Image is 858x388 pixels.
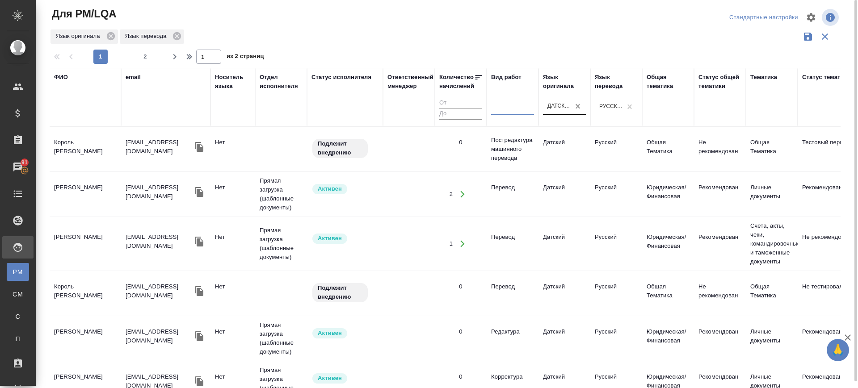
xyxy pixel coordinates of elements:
span: Посмотреть информацию [822,9,841,26]
td: Датский [538,323,590,354]
td: [PERSON_NAME] [50,323,121,354]
td: Перевод [487,278,538,309]
input: От [439,98,482,109]
div: split button [727,11,800,25]
td: Рекомендован [694,179,746,210]
td: Перевод [487,228,538,259]
div: Язык оригинала [50,29,118,44]
td: Рекомендован [694,228,746,259]
input: До [439,108,482,120]
div: 0 [459,282,462,291]
div: Общая тематика [647,73,690,91]
div: Рядовой исполнитель: назначай с учетом рейтинга [311,327,379,339]
div: Язык перевода [595,73,638,91]
button: Открыть работы [453,235,471,253]
td: Нет [210,323,255,354]
p: Подлежит внедрению [318,139,362,157]
div: Свежая кровь: на первые 3 заказа по тематике ставь редактора и фиксируй оценки [311,138,379,159]
td: Датский [538,134,590,165]
p: [EMAIL_ADDRESS][DOMAIN_NAME] [126,327,193,345]
div: 1 [450,239,453,248]
td: Личные документы [746,179,798,210]
div: ФИО [54,73,68,82]
div: Носитель языка [215,73,251,91]
td: Личные документы [746,323,798,354]
a: П [7,330,29,348]
span: С [11,312,25,321]
span: Для PM/LQA [50,7,116,21]
span: 🙏 [830,341,845,359]
span: 91 [16,158,33,167]
div: 0 [459,327,462,336]
td: Счета, акты, чеки, командировочные и таможенные документы [746,217,798,271]
p: Активен [318,374,342,383]
div: Вид работ [491,73,522,82]
td: Юридическая/Финансовая [642,323,694,354]
button: Скопировать [193,185,206,199]
div: Количество начислений [439,73,474,91]
td: Датский [538,179,590,210]
td: Нет [210,179,255,210]
td: Прямая загрузка (шаблонные документы) [255,316,307,361]
td: Юридическая/Финансовая [642,179,694,210]
button: Скопировать [193,330,206,343]
p: [EMAIL_ADDRESS][DOMAIN_NAME] [126,282,193,300]
div: Статус исполнителя [311,73,371,82]
p: Активен [318,329,342,338]
td: Нет [210,228,255,259]
td: [PERSON_NAME] [50,228,121,259]
div: Ответственный менеджер [387,73,433,91]
td: Юридическая/Финансовая [642,228,694,259]
button: Скопировать [193,140,206,154]
td: [PERSON_NAME] [50,179,121,210]
button: Скопировать [193,284,206,298]
div: 0 [459,372,462,381]
span: П [11,334,25,343]
td: Не рекомендован [694,278,746,309]
p: [EMAIL_ADDRESS][DOMAIN_NAME] [126,138,193,156]
td: Русский [590,134,642,165]
td: Датский [538,228,590,259]
button: Скопировать [193,235,206,248]
td: Перевод [487,179,538,210]
td: Датский [538,278,590,309]
button: Сохранить фильтры [799,28,816,45]
td: Нет [210,278,255,309]
div: Статус общей тематики [698,73,741,91]
button: Скопировать [193,375,206,388]
p: Активен [318,184,342,193]
a: 91 [2,156,34,178]
td: Общая Тематика [642,134,694,165]
div: Рядовой исполнитель: назначай с учетом рейтинга [311,372,379,384]
td: Общая Тематика [746,278,798,309]
button: 2 [138,50,152,64]
p: Язык перевода [125,32,170,41]
a: CM [7,285,29,303]
div: Язык оригинала [543,73,586,91]
div: 2 [450,190,453,199]
td: Русский [590,179,642,210]
td: Нет [210,134,255,165]
span: из 2 страниц [227,51,264,64]
td: Прямая загрузка (шаблонные документы) [255,172,307,217]
td: Русский [590,228,642,259]
td: Постредактура машинного перевода [487,131,538,167]
td: Русский [590,278,642,309]
td: Рекомендован [694,323,746,354]
div: 0 [459,138,462,147]
button: 🙏 [827,339,849,361]
div: Статус тематики [802,73,850,82]
td: Русский [590,323,642,354]
td: Прямая загрузка (шаблонные документы) [255,221,307,266]
span: CM [11,290,25,299]
td: Редактура [487,323,538,354]
div: Рядовой исполнитель: назначай с учетом рейтинга [311,233,379,245]
td: Не рекомендован [694,134,746,165]
span: 2 [138,52,152,61]
a: С [7,308,29,325]
td: Общая Тематика [642,278,694,309]
a: PM [7,263,29,281]
p: [EMAIL_ADDRESS][DOMAIN_NAME] [126,183,193,201]
p: Активен [318,234,342,243]
div: email [126,73,141,82]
